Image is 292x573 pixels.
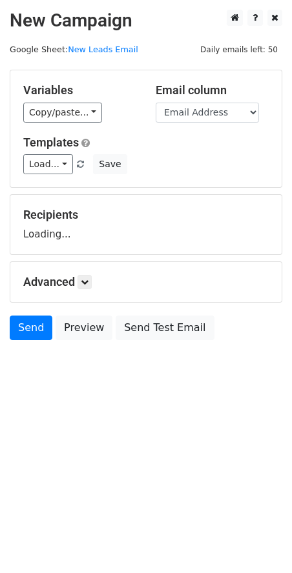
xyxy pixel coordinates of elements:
div: Loading... [23,208,269,241]
h5: Variables [23,83,136,97]
h5: Recipients [23,208,269,222]
a: Copy/paste... [23,103,102,123]
h5: Email column [156,83,269,97]
a: Templates [23,136,79,149]
a: Send Test Email [116,316,214,340]
small: Google Sheet: [10,45,138,54]
a: Daily emails left: 50 [196,45,282,54]
h2: New Campaign [10,10,282,32]
button: Save [93,154,127,174]
span: Daily emails left: 50 [196,43,282,57]
a: Load... [23,154,73,174]
a: Send [10,316,52,340]
a: New Leads Email [68,45,138,54]
h5: Advanced [23,275,269,289]
a: Preview [56,316,112,340]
